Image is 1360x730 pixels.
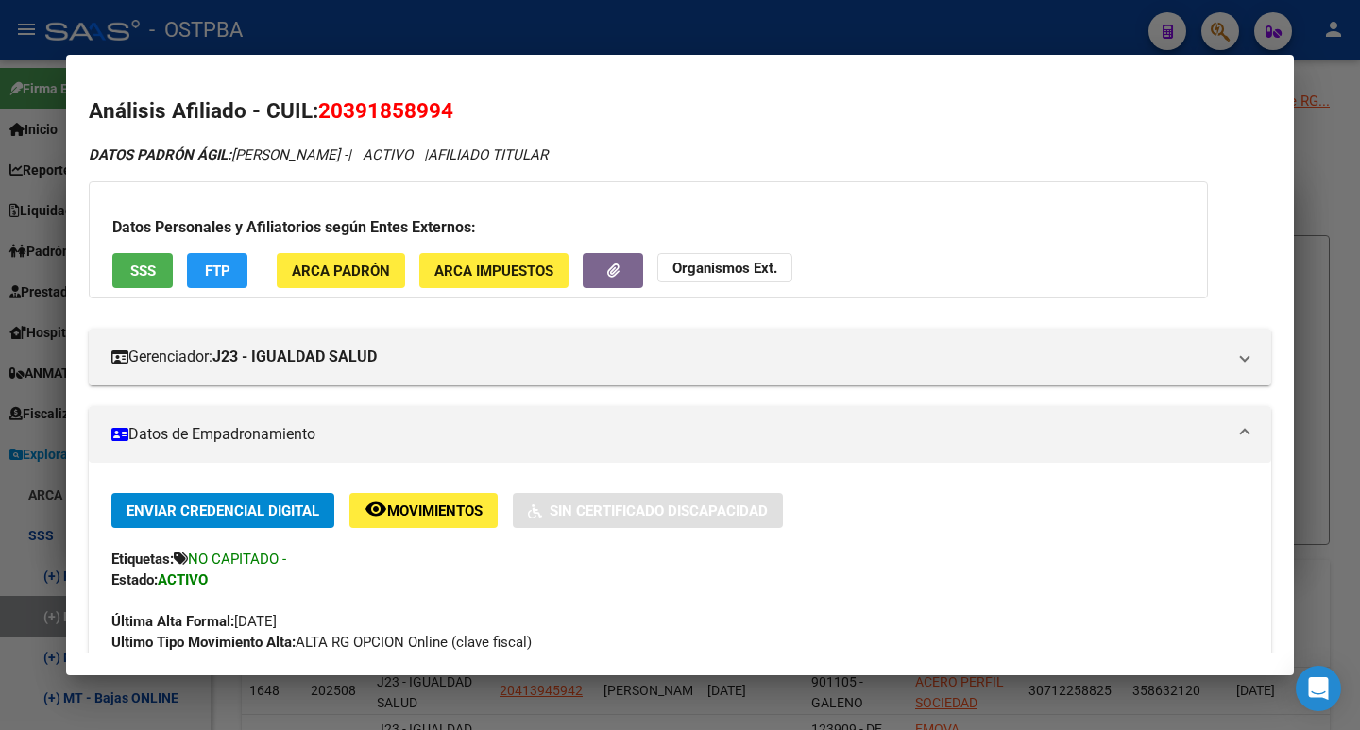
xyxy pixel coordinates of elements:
strong: DATOS PADRÓN ÁGIL: [89,146,231,163]
h3: Datos Personales y Afiliatorios según Entes Externos: [112,216,1184,239]
button: ARCA Padrón [277,253,405,288]
span: Enviar Credencial Digital [127,502,319,519]
button: SSS [112,253,173,288]
strong: Última Alta Formal: [111,613,234,630]
span: [PERSON_NAME] - [89,146,348,163]
strong: ACTIVO [158,571,208,588]
div: Open Intercom Messenger [1296,666,1341,711]
button: FTP [187,253,247,288]
mat-panel-title: Datos de Empadronamiento [111,423,1226,446]
mat-icon: remove_red_eye [365,498,387,520]
i: | ACTIVO | [89,146,548,163]
span: FTP [205,263,230,280]
button: Sin Certificado Discapacidad [513,493,783,528]
span: ALTA RG OPCION Online (clave fiscal) [111,634,532,651]
button: Movimientos [349,493,498,528]
span: 20391858994 [318,98,453,123]
span: NO CAPITADO - [188,551,286,568]
span: ARCA Impuestos [434,263,553,280]
mat-expansion-panel-header: Datos de Empadronamiento [89,406,1271,463]
span: Sin Certificado Discapacidad [550,502,768,519]
span: ARCA Padrón [292,263,390,280]
strong: Organismos Ext. [672,260,777,277]
mat-panel-title: Gerenciador: [111,346,1226,368]
mat-expansion-panel-header: Gerenciador:J23 - IGUALDAD SALUD [89,329,1271,385]
strong: Ultimo Tipo Movimiento Alta: [111,634,296,651]
strong: J23 - IGUALDAD SALUD [212,346,377,368]
strong: Estado: [111,571,158,588]
button: ARCA Impuestos [419,253,569,288]
strong: Etiquetas: [111,551,174,568]
span: Movimientos [387,502,483,519]
span: AFILIADO TITULAR [428,146,548,163]
span: [DATE] [111,613,277,630]
button: Enviar Credencial Digital [111,493,334,528]
h2: Análisis Afiliado - CUIL: [89,95,1271,127]
span: SSS [130,263,156,280]
button: Organismos Ext. [657,253,792,282]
